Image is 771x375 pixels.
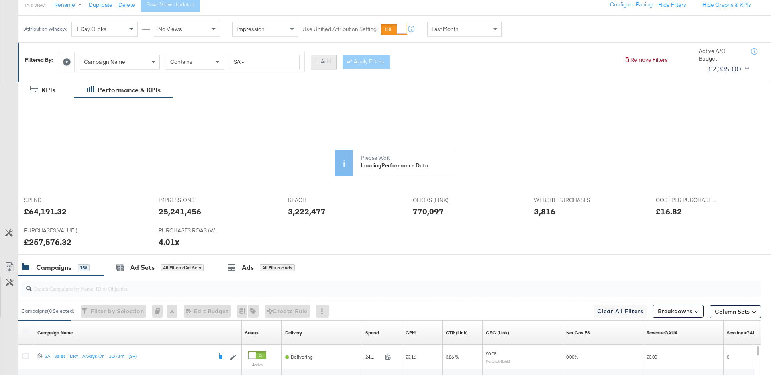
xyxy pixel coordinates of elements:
div: Delivery [285,330,302,336]
div: SA - Sales - DPA - Always On - JD Arm - (SR) [45,353,212,359]
a: Your campaign name. [37,330,73,336]
a: TPS Net COS [566,330,590,336]
div: Ad Sets [130,263,155,272]
span: 0.00% [566,354,578,360]
button: Delete [118,1,135,9]
div: Campaigns [36,263,71,272]
a: The total amount spent to date. [365,330,379,336]
span: Last Month [432,25,459,33]
label: Use Unified Attribution Setting: [302,25,378,33]
div: CPC (Link) [486,330,509,336]
div: Active A/C Budget [699,47,743,62]
span: £0.00 [647,354,657,360]
sub: Per Click (Link) [486,359,510,363]
div: This View: [24,2,45,8]
button: Breakdowns [653,305,704,318]
a: The number of clicks received on a link in your ad divided by the number of impressions. [446,330,468,336]
a: Reflects the ability of your Ad Campaign to achieve delivery based on ad states, schedule and bud... [285,330,302,336]
span: 1 Day Clicks [76,25,106,33]
span: Contains [170,58,192,65]
div: SessionsGAUA [727,330,759,336]
div: 0 [152,305,167,318]
div: All Filtered Ads [260,264,295,271]
a: SA - Sales - DPA - Always On - JD Arm - (SR) [45,353,212,361]
div: KPIs [41,86,55,95]
input: Enter a search term [230,55,300,69]
div: Spend [365,330,379,336]
span: Delivering [291,354,313,360]
button: Column Sets [710,305,761,318]
span: £3.16 [406,354,416,360]
div: CTR (Link) [446,330,468,336]
a: GA Sessions [727,330,759,336]
a: Shows the current state of your Ad Campaign. [245,330,259,336]
span: £4,323.91 [365,354,382,360]
span: 3.86 % [446,354,459,360]
span: No Views [158,25,182,33]
button: + Add [311,55,337,69]
div: Filtered By: [25,56,53,64]
button: £2,335.00 [704,63,751,75]
a: GA Revenue [647,330,678,336]
span: £0.08 [486,351,496,357]
div: Campaigns ( 0 Selected) [21,308,75,315]
span: Clear All Filters [597,306,643,316]
button: Hide Graphs & KPIs [702,1,751,9]
label: Active [248,362,266,367]
div: Campaign Name [37,330,73,336]
span: Impression [237,25,265,33]
div: All Filtered Ad Sets [161,264,204,271]
span: Campaign Name [84,58,125,65]
div: CPM [406,330,416,336]
input: Search Campaigns by Name, ID or Objective [32,277,693,293]
span: 0 [727,354,729,360]
div: £2,335.00 [708,63,742,75]
a: The average cost for each link click you've received from your ad. [486,330,509,336]
div: Ads [242,263,254,272]
div: 158 [78,264,90,271]
button: Remove Filters [624,56,668,64]
div: Status [245,330,259,336]
button: Duplicate [89,1,112,9]
div: Net Cos ES [566,330,590,336]
div: Performance & KPIs [98,86,161,95]
button: Clear All Filters [594,305,647,318]
div: RevenueGAUA [647,330,678,336]
a: The average cost you've paid to have 1,000 impressions of your ad. [406,330,416,336]
button: Hide Filters [658,1,686,9]
div: Attribution Window: [24,26,67,32]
